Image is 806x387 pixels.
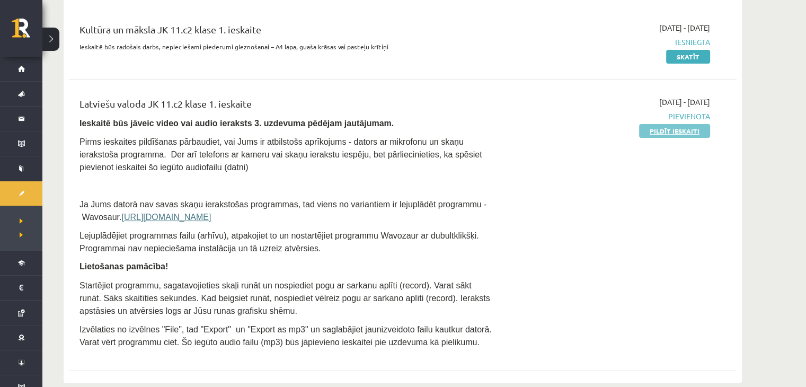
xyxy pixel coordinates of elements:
[79,231,479,253] span: Lejuplādējiet programmas failu (arhīvu), atpakojiet to un nostartējiet programmu Wavozaur ar dubu...
[79,137,482,172] span: Pirms ieskaites pildīšanas pārbaudiet, vai Jums ir atbilstošs aprīkojums - dators ar mikrofonu un...
[79,119,394,128] span: Ieskaitē būs jāveic video vai audio ieraksts 3. uzdevuma pēdējam jautājumam.
[121,213,211,222] a: [URL][DOMAIN_NAME]
[510,111,710,122] span: Pievienota
[639,124,710,138] a: Pildīt ieskaiti
[12,19,42,45] a: Rīgas 1. Tālmācības vidusskola
[79,22,494,42] div: Kultūra un māksla JK 11.c2 klase 1. ieskaite
[79,96,494,116] div: Latviešu valoda JK 11.c2 klase 1. ieskaite
[79,200,486,222] span: Ja Jums datorā nav savas skaņu ierakstošas programmas, tad viens no variantiem ir lejuplādēt prog...
[79,262,168,271] span: Lietošanas pamācība!
[659,22,710,33] span: [DATE] - [DATE]
[510,37,710,48] span: Iesniegta
[79,281,490,315] span: Startējiet programmu, sagatavojieties skaļi runāt un nospiediet pogu ar sarkanu aplīti (record). ...
[79,325,492,347] span: Izvēlaties no izvēlnes "File", tad "Export" un "Export as mp3" un saglabājiet jaunizveidoto failu...
[79,42,494,51] p: Ieskaitē būs radošais darbs, nepieciešami piederumi gleznošanai – A4 lapa, guaša krāsas vai paste...
[659,96,710,108] span: [DATE] - [DATE]
[666,50,710,64] a: Skatīt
